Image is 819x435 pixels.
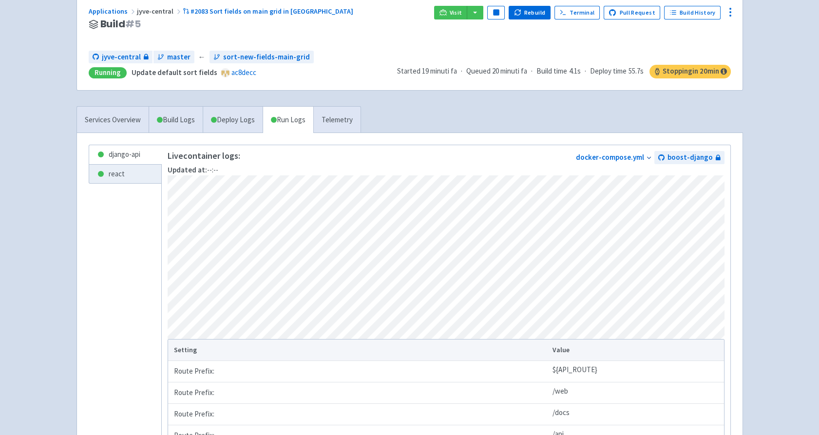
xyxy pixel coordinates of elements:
[132,68,217,77] strong: Update default sort fields
[203,107,263,133] a: Deploy Logs
[422,66,457,76] time: 19 minuti fa
[487,6,505,19] button: Pause
[654,151,724,164] a: boost-django
[89,165,161,184] a: react
[102,52,141,63] span: jyve-central
[89,7,137,16] a: Applications
[168,165,207,174] strong: Updated at:
[313,107,361,133] a: Telemetry
[549,361,724,382] td: ${API_ROUTE}
[231,68,256,77] a: ac8decc
[168,361,550,382] td: Route Prefix:
[536,66,567,77] span: Build time
[89,67,127,78] div: Running
[210,51,314,64] a: sort-new-fields-main-grid
[492,66,527,76] time: 20 minuti fa
[89,145,161,164] a: django-api
[466,66,527,76] span: Queued
[153,51,194,64] a: master
[168,404,550,425] td: Route Prefix:
[263,107,313,133] a: Run Logs
[183,7,355,16] a: #2083 Sort fields on main grid in [GEOGRAPHIC_DATA]
[168,151,240,161] p: Live container logs:
[100,19,141,30] span: Build
[397,65,731,78] div: · · ·
[198,52,206,63] span: ←
[629,66,644,77] span: 55.7s
[554,6,600,19] a: Terminal
[137,7,183,16] span: jyve-central
[549,340,724,361] th: Value
[167,52,190,63] span: master
[77,107,149,133] a: Services Overview
[664,6,721,19] a: Build History
[667,152,713,163] span: boost-django
[569,66,581,77] span: 4.1s
[125,17,141,31] span: # 5
[168,165,218,174] span: --:--
[509,6,551,19] button: Rebuild
[397,66,457,76] span: Started
[549,404,724,425] td: /docs
[450,9,462,17] span: Visit
[434,6,467,19] a: Visit
[168,382,550,404] td: Route Prefix:
[604,6,661,19] a: Pull Request
[549,382,724,404] td: /web
[168,340,550,361] th: Setting
[576,152,644,162] a: docker-compose.yml
[590,66,627,77] span: Deploy time
[223,52,310,63] span: sort-new-fields-main-grid
[649,65,731,78] span: Stopping in 20 min
[149,107,203,133] a: Build Logs
[89,51,152,64] a: jyve-central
